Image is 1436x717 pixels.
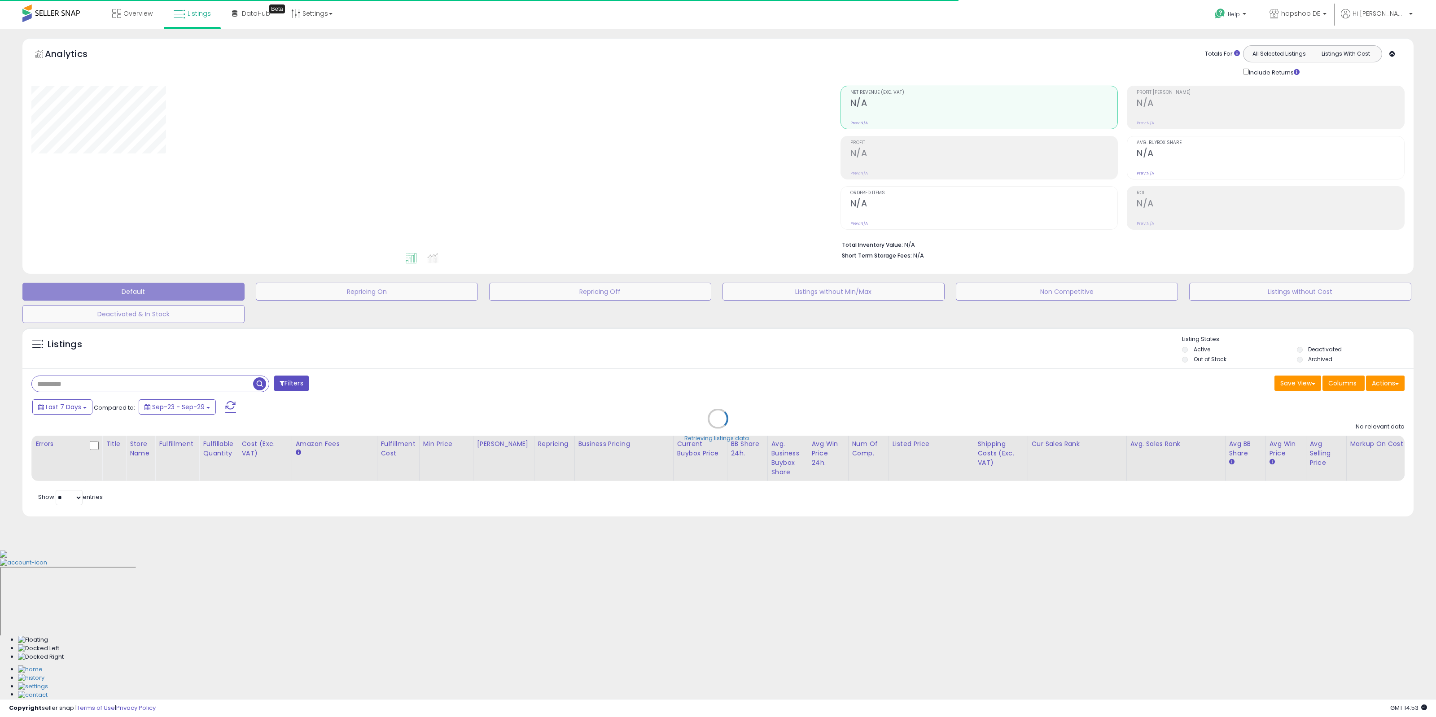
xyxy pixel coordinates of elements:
img: Docked Right [18,653,64,661]
b: Total Inventory Value: [842,241,903,249]
i: Get Help [1214,8,1226,19]
a: Hi [PERSON_NAME] [1341,9,1413,29]
button: Deactivated & In Stock [22,305,245,323]
img: Home [18,665,43,674]
b: Short Term Storage Fees: [842,252,912,259]
li: N/A [842,239,1398,249]
small: Prev: N/A [1137,171,1154,176]
button: All Selected Listings [1246,48,1313,60]
span: Listings [188,9,211,18]
button: Listings With Cost [1312,48,1379,60]
img: Contact [18,691,48,700]
span: Overview [123,9,153,18]
img: History [18,674,44,682]
div: Tooltip anchor [269,4,285,13]
span: Ordered Items [850,191,1118,196]
span: Net Revenue (Exc. VAT) [850,90,1118,95]
h2: N/A [1137,148,1404,160]
button: Repricing Off [489,283,711,301]
small: Prev: N/A [1137,221,1154,226]
span: ROI [1137,191,1404,196]
button: Listings without Cost [1189,283,1411,301]
h2: N/A [850,198,1118,210]
small: Prev: N/A [850,171,868,176]
button: Repricing On [256,283,478,301]
small: Prev: N/A [1137,120,1154,126]
h2: N/A [850,98,1118,110]
span: Hi [PERSON_NAME] [1353,9,1406,18]
button: Non Competitive [956,283,1178,301]
a: Help [1208,1,1255,29]
span: DataHub [242,9,270,18]
small: Prev: N/A [850,120,868,126]
h2: N/A [1137,98,1404,110]
span: Profit [850,140,1118,145]
h5: Analytics [45,48,105,62]
div: Retrieving listings data.. [684,434,752,442]
img: Floating [18,636,48,644]
div: Include Returns [1236,67,1310,77]
small: Prev: N/A [850,221,868,226]
h2: N/A [850,148,1118,160]
button: Listings without Min/Max [722,283,945,301]
span: Profit [PERSON_NAME] [1137,90,1404,95]
span: Avg. Buybox Share [1137,140,1404,145]
h2: N/A [1137,198,1404,210]
span: N/A [913,251,924,260]
img: Docked Left [18,644,59,653]
span: hapshop DE [1281,9,1320,18]
div: Totals For [1205,50,1240,58]
button: Default [22,283,245,301]
img: Settings [18,682,48,691]
span: Help [1228,10,1240,18]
